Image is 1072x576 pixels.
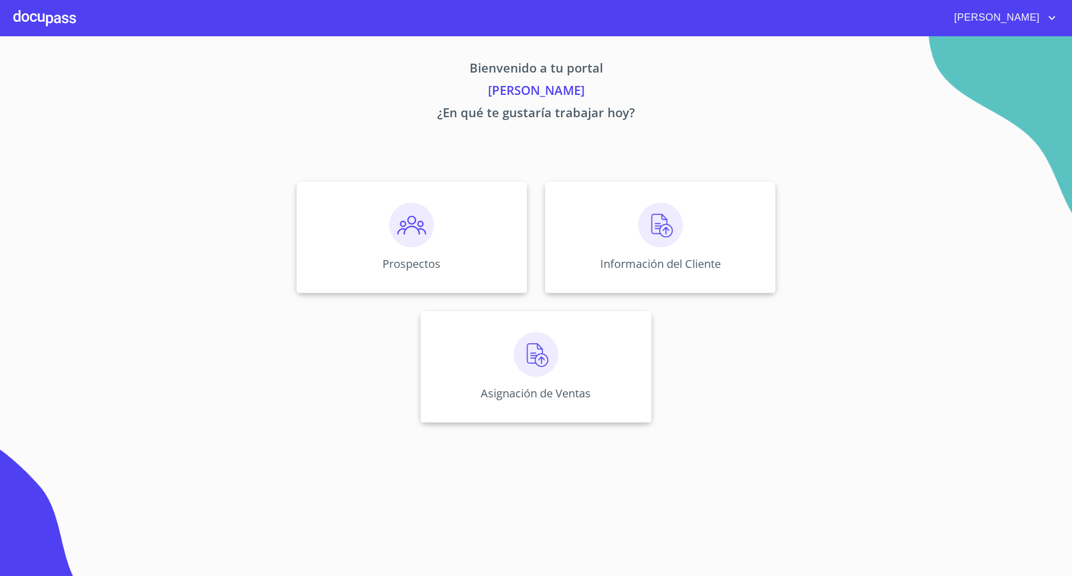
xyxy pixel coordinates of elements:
img: prospectos.png [389,203,434,247]
p: Bienvenido a tu portal [192,59,880,81]
p: Prospectos [382,256,441,271]
button: account of current user [946,9,1059,27]
span: [PERSON_NAME] [946,9,1045,27]
img: carga.png [514,332,558,377]
p: ¿En qué te gustaría trabajar hoy? [192,103,880,126]
img: carga.png [638,203,683,247]
p: [PERSON_NAME] [192,81,880,103]
p: Información del Cliente [600,256,721,271]
p: Asignación de Ventas [481,386,591,401]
